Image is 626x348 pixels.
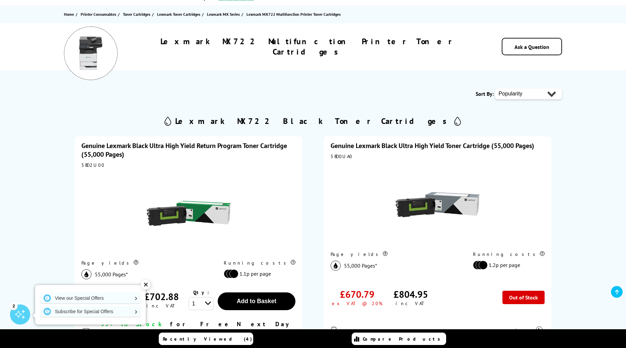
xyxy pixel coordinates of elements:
[247,12,341,17] span: Lexmark MX722 Multifunction Printer Toner Cartridges
[157,11,200,18] span: Lexmark Toner Cartridges
[396,300,426,306] div: inc VAT
[331,153,545,159] div: 58D0UA0
[344,262,377,269] span: 55,000 Pages*
[193,289,209,295] span: Qty:
[207,11,241,18] a: Lexmark MX Series
[81,141,287,159] a: Genuine Lexmark Black Ultra High Yield Return Program Toner Cartridge (55,000 Pages)
[10,302,17,309] div: 2
[363,336,444,342] span: Compare Products
[476,90,494,97] span: Sort By:
[101,320,292,336] span: for Free Next Day Delivery*
[81,11,116,18] span: Printer Consumables
[147,171,230,255] img: Lexmark Black Ultra High Yield Return Program Toner Cartridge (55,000 Pages)
[74,37,108,70] img: Lexmark MX722 Multifunction Printer Toner Cartridges
[331,261,341,271] img: black_icon.svg
[138,36,477,57] h1: Lexmark MX722 Multifunction Printer Toner Cartridges
[81,11,118,18] a: Printer Consumables
[95,271,128,278] span: 55,000 Pages*
[40,306,141,317] a: Subscribe for Special Offers
[146,303,177,309] div: inc VAT
[159,333,253,345] a: Recently Viewed (4)
[207,11,240,18] span: Lexmark MX Series
[218,292,295,310] button: Add to Basket
[331,251,459,257] div: Page yields
[511,321,545,334] button: view more
[81,269,91,279] img: black_icon.svg
[340,288,374,300] div: £670.79
[394,288,428,300] div: £804.95
[332,300,382,306] div: ex VAT @ 20%
[514,44,549,50] a: Ask a Question
[123,11,150,18] span: Toner Cartridges
[157,11,202,18] a: Lexmark Toner Cartridges
[163,336,252,342] span: Recently Viewed (4)
[502,291,545,304] div: Out of Stock
[396,163,479,247] img: Lexmark Black Ultra High Yield Toner Cartridge (55,000 Pages)
[331,141,534,150] a: Genuine Lexmark Black Ultra High Yield Toner Cartridge (55,000 Pages)
[339,328,408,334] button: Printers compatible with this item
[352,333,446,345] a: Compare Products
[81,260,210,266] div: Page yields
[40,293,141,303] a: View our Special Offers
[123,11,152,18] a: Toner Cartridges
[237,298,276,304] span: Add to Basket
[473,261,541,270] li: 1.2p per page
[175,116,451,126] h2: Lexmark MX722 Black Toner Cartridges
[81,162,295,168] div: 58D2U00
[101,320,295,347] div: modal_delivery
[473,251,545,257] div: Running costs
[141,280,150,289] div: ✕
[224,260,295,266] div: Running costs
[224,269,292,278] li: 1.1p per page
[64,11,76,18] a: Home
[144,290,179,303] div: £702.88
[513,328,534,333] span: view more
